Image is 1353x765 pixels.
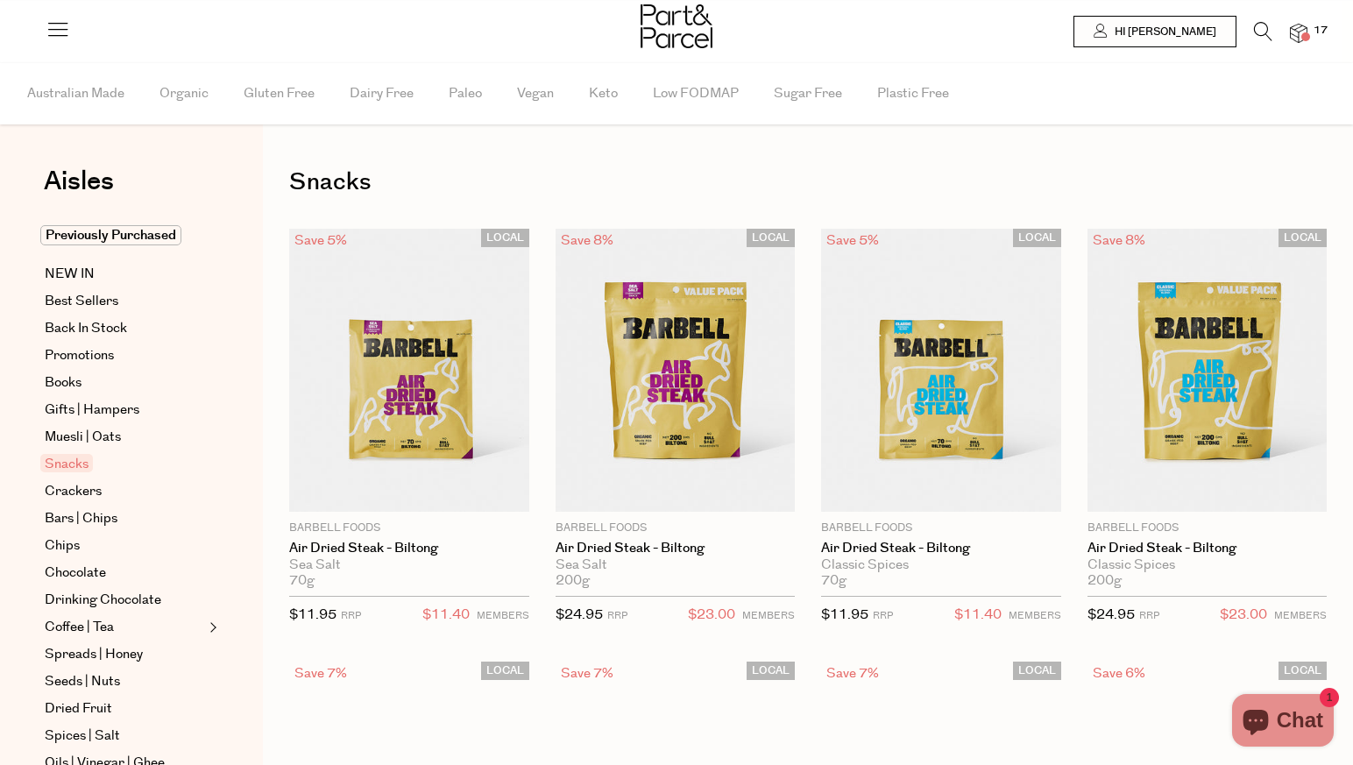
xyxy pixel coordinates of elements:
span: Chocolate [45,563,106,584]
a: Air Dried Steak - Biltong [556,541,796,556]
a: Back In Stock [45,318,204,339]
span: Gluten Free [244,63,315,124]
span: 200g [1087,573,1122,589]
span: LOCAL [1279,662,1327,680]
span: Back In Stock [45,318,127,339]
p: Barbell Foods [289,521,529,536]
span: Coffee | Tea [45,617,114,638]
div: Save 8% [1087,229,1151,252]
div: Save 5% [289,229,352,252]
a: Aisles [44,168,114,212]
img: Air Dried Steak - Biltong [1087,229,1328,512]
a: Books [45,372,204,393]
p: Barbell Foods [1087,521,1328,536]
span: LOCAL [1013,662,1061,680]
a: Air Dried Steak - Biltong [1087,541,1328,556]
span: Seeds | Nuts [45,671,120,692]
div: Classic Spices [821,557,1061,573]
span: Dairy Free [350,63,414,124]
div: Save 7% [821,662,884,685]
span: Gifts | Hampers [45,400,139,421]
a: Chocolate [45,563,204,584]
span: Dried Fruit [45,698,112,719]
span: Sugar Free [774,63,842,124]
span: Muesli | Oats [45,427,121,448]
small: MEMBERS [477,609,529,622]
small: RRP [607,609,627,622]
span: LOCAL [747,229,795,247]
div: Save 7% [556,662,619,685]
inbox-online-store-chat: Shopify online store chat [1227,694,1339,751]
p: Barbell Foods [556,521,796,536]
div: Sea Salt [289,557,529,573]
a: Crackers [45,481,204,502]
span: Promotions [45,345,114,366]
span: $23.00 [1220,604,1267,627]
span: LOCAL [1279,229,1327,247]
span: Spreads | Honey [45,644,143,665]
span: Best Sellers [45,291,118,312]
span: NEW IN [45,264,95,285]
span: $11.40 [422,604,470,627]
a: Spreads | Honey [45,644,204,665]
span: Australian Made [27,63,124,124]
small: RRP [1139,609,1159,622]
a: Hi [PERSON_NAME] [1073,16,1236,47]
a: Air Dried Steak - Biltong [289,541,529,556]
span: Spices | Salt [45,726,120,747]
div: Save 8% [556,229,619,252]
div: Save 6% [1087,662,1151,685]
a: Previously Purchased [45,225,204,246]
span: 200g [556,573,590,589]
a: Seeds | Nuts [45,671,204,692]
span: LOCAL [481,229,529,247]
span: Vegan [517,63,554,124]
span: $11.40 [954,604,1002,627]
a: Coffee | Tea [45,617,204,638]
span: Drinking Chocolate [45,590,161,611]
span: Chips [45,535,80,556]
a: Muesli | Oats [45,427,204,448]
span: Hi [PERSON_NAME] [1110,25,1216,39]
span: Paleo [449,63,482,124]
span: LOCAL [1013,229,1061,247]
div: Save 5% [821,229,884,252]
span: Organic [159,63,209,124]
div: Sea Salt [556,557,796,573]
a: Promotions [45,345,204,366]
small: RRP [341,609,361,622]
span: $23.00 [688,604,735,627]
img: Part&Parcel [641,4,712,48]
span: Books [45,372,81,393]
img: Air Dried Steak - Biltong [556,229,796,512]
a: 17 [1290,24,1307,42]
span: 17 [1309,23,1332,39]
span: Snacks [40,454,93,472]
img: Air Dried Steak - Biltong [821,229,1061,512]
a: Best Sellers [45,291,204,312]
span: 70g [289,573,315,589]
span: LOCAL [747,662,795,680]
small: MEMBERS [742,609,795,622]
button: Expand/Collapse Coffee | Tea [205,617,217,638]
div: Classic Spices [1087,557,1328,573]
span: $24.95 [1087,606,1135,624]
a: Chips [45,535,204,556]
a: Dried Fruit [45,698,204,719]
span: Keto [589,63,618,124]
span: Plastic Free [877,63,949,124]
span: $11.95 [821,606,868,624]
a: Gifts | Hampers [45,400,204,421]
small: MEMBERS [1274,609,1327,622]
p: Barbell Foods [821,521,1061,536]
span: 70g [821,573,847,589]
span: Bars | Chips [45,508,117,529]
a: Snacks [45,454,204,475]
span: $24.95 [556,606,603,624]
div: Save 7% [289,662,352,685]
small: RRP [873,609,893,622]
h1: Snacks [289,162,1327,202]
a: Spices | Salt [45,726,204,747]
a: Air Dried Steak - Biltong [821,541,1061,556]
span: Crackers [45,481,102,502]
